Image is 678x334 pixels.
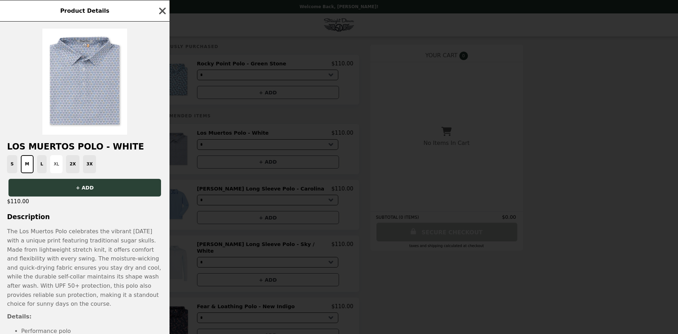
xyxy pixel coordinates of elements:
button: + ADD [8,179,161,197]
p: The Los Muertos Polo celebrates the vibrant [DATE] with a unique print featuring traditional suga... [7,227,162,308]
strong: Details: [7,313,31,320]
img: M [42,29,127,135]
button: XL [50,155,63,173]
span: Product Details [60,7,109,14]
button: M [21,155,34,173]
